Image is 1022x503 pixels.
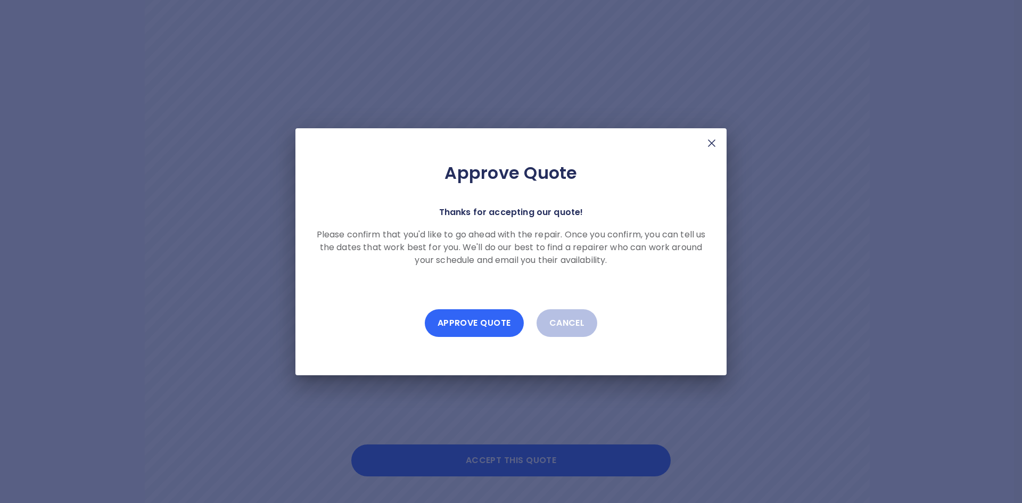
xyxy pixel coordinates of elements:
[312,162,710,184] h2: Approve Quote
[439,205,583,220] p: Thanks for accepting our quote!
[312,228,710,267] p: Please confirm that you'd like to go ahead with the repair. Once you confirm, you can tell us the...
[705,137,718,150] img: X Mark
[537,309,598,337] button: Cancel
[425,309,524,337] button: Approve Quote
